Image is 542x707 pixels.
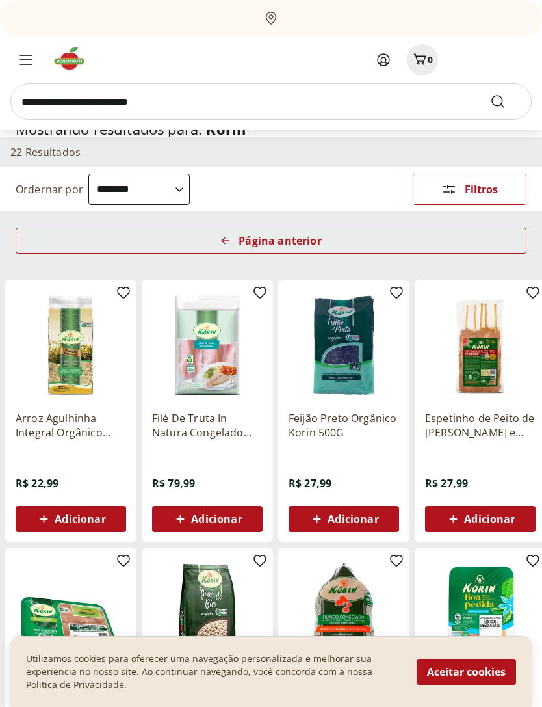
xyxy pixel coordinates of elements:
[441,181,457,197] svg: Abrir Filtros
[425,411,536,440] a: Espetinho de Peito de [PERSON_NAME] e Congelado Korin 400g
[328,514,378,524] span: Adicionar
[289,506,399,532] button: Adicionar
[289,411,399,440] a: Feijão Preto Orgânico Korin 500G
[16,411,126,440] a: Arroz Agulhinha Integral Orgânico Korin Peça 1Kg
[16,228,526,259] a: Página anterior
[289,476,331,490] span: R$ 27,99
[220,235,231,246] svg: Arrow Left icon
[152,476,195,490] span: R$ 79,99
[152,506,263,532] button: Adicionar
[10,145,81,159] h2: 22 Resultados
[425,290,536,401] img: Espetinho de Peito de Frango Temperado e Congelado Korin 400g
[191,514,242,524] span: Adicionar
[16,182,83,196] label: Ordernar por
[16,476,58,490] span: R$ 22,99
[425,476,468,490] span: R$ 27,99
[10,83,532,120] input: search
[152,558,263,669] img: Grão De Bico Orgânico Korin 500G
[465,184,498,194] span: Filtros
[289,290,399,401] img: Feijão Preto Orgânico Korin 500G
[417,659,516,685] button: Aceitar cookies
[289,558,399,669] img: Frango Inteiro Congelado Korin
[152,290,263,401] img: Filé De Truta In Natura Congelado Korin 500G
[10,44,42,75] button: Menu
[16,290,126,401] img: Arroz Agulhinha Integral Orgânico Korin Peça 1Kg
[425,558,536,669] img: FILE COXA SOBRECOXA FGO CONG KORIN 600G
[464,514,515,524] span: Adicionar
[490,94,521,109] button: Submit Search
[413,174,526,205] button: Filtros
[16,558,126,669] img: Filezinho Korin Sassami 600G
[428,53,433,66] span: 0
[52,46,96,72] img: Hortifruti
[239,235,321,246] span: Página anterior
[26,652,401,691] p: Utilizamos cookies para oferecer uma navegação personalizada e melhorar sua experiencia no nosso ...
[152,411,263,440] a: Filé De Truta In Natura Congelado Korin 500G
[55,514,105,524] span: Adicionar
[425,506,536,532] button: Adicionar
[16,506,126,532] button: Adicionar
[407,44,438,75] button: Carrinho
